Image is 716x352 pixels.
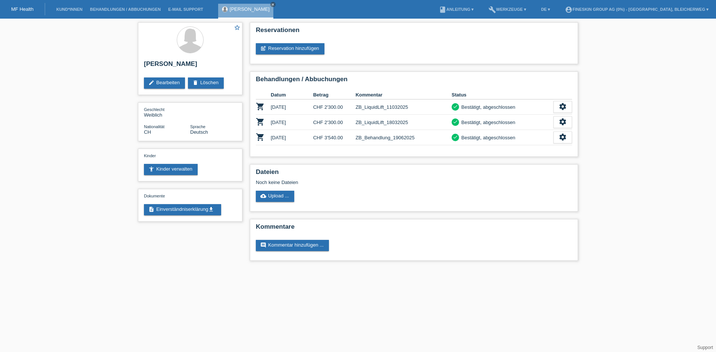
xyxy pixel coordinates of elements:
span: Nationalität [144,124,164,129]
a: Kund*innen [53,7,86,12]
td: CHF 2'300.00 [313,115,356,130]
i: check [453,119,458,124]
h2: Reservationen [256,26,572,38]
i: cloud_upload [260,193,266,199]
a: close [270,2,276,7]
span: Geschlecht [144,107,164,112]
td: ZB_Behandlung_19062025 [355,130,452,145]
i: POSP00019894 [256,117,265,126]
span: Dokumente [144,194,165,198]
a: star_border [234,24,241,32]
i: POSP00019663 [256,102,265,111]
i: close [271,3,275,6]
i: POSP00023710 [256,133,265,142]
span: Sprache [190,124,205,129]
div: Noch keine Dateien [256,180,484,185]
i: delete [192,80,198,86]
i: build [489,6,496,13]
th: Betrag [313,91,356,99]
td: [DATE] [271,99,313,115]
a: Support [697,345,713,350]
h2: Behandlungen / Abbuchungen [256,76,572,87]
i: settings [559,118,567,126]
td: CHF 2'300.00 [313,99,356,115]
div: Bestätigt, abgeschlossen [459,118,515,126]
h2: Dateien [256,168,572,180]
i: settings [559,133,567,141]
h2: Kommentare [256,223,572,234]
a: [PERSON_NAME] [230,6,270,12]
td: ZB_LiquidLift_11032025 [355,99,452,115]
h2: [PERSON_NAME] [144,60,236,72]
a: Behandlungen / Abbuchungen [86,7,164,12]
a: descriptionEinverständniserklärungget_app [144,204,221,215]
a: bookAnleitung ▾ [435,7,477,12]
i: comment [260,242,266,248]
i: account_circle [565,6,572,13]
a: account_circleFineSkin Group AG (0%) - [GEOGRAPHIC_DATA], Bleicherweg ▾ [561,7,712,12]
a: accessibility_newKinder verwalten [144,164,198,175]
a: DE ▾ [537,7,554,12]
th: Datum [271,91,313,99]
div: Bestätigt, abgeschlossen [459,103,515,111]
i: check [453,134,458,140]
a: E-Mail Support [164,7,207,12]
td: [DATE] [271,130,313,145]
i: accessibility_new [148,166,154,172]
span: Deutsch [190,129,208,135]
i: get_app [208,206,214,212]
i: check [453,104,458,109]
a: deleteLöschen [188,77,224,89]
a: commentKommentar hinzufügen ... [256,240,329,251]
a: cloud_uploadUpload ... [256,191,294,202]
i: star_border [234,24,241,31]
i: settings [559,102,567,111]
td: ZB_LiquidLift_18032025 [355,115,452,130]
div: Bestätigt, abgeschlossen [459,134,515,142]
div: Weiblich [144,107,190,118]
td: [DATE] [271,115,313,130]
i: description [148,206,154,212]
th: Kommentar [355,91,452,99]
a: buildWerkzeuge ▾ [485,7,530,12]
a: MF Health [11,6,34,12]
span: Schweiz [144,129,151,135]
th: Status [452,91,553,99]
a: editBearbeiten [144,77,185,89]
a: post_addReservation hinzufügen [256,43,324,54]
i: post_add [260,45,266,51]
td: CHF 3'540.00 [313,130,356,145]
span: Kinder [144,153,156,158]
i: edit [148,80,154,86]
i: book [439,6,446,13]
